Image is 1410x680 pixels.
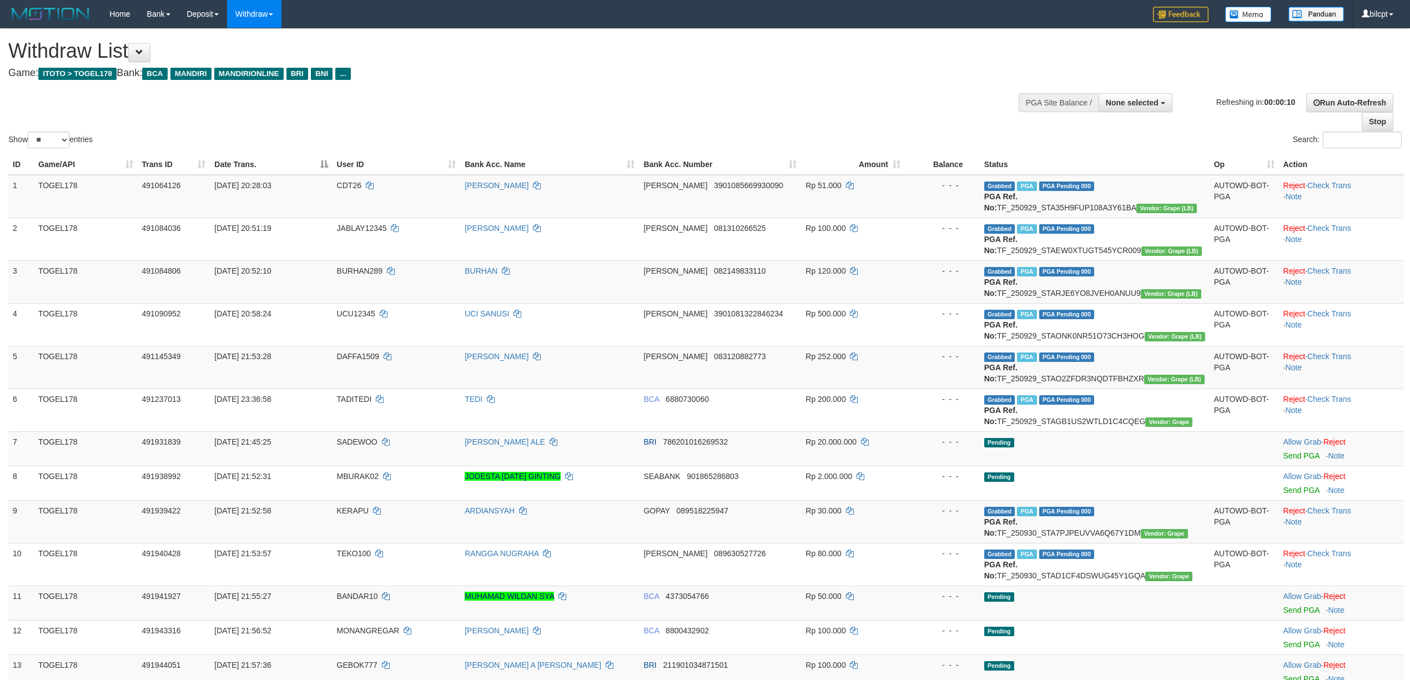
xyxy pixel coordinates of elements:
[465,224,528,233] a: [PERSON_NAME]
[805,506,842,515] span: Rp 30.000
[980,154,1210,175] th: Status
[909,505,975,516] div: - - -
[1039,550,1095,559] span: PGA Pending
[8,466,34,500] td: 8
[805,224,845,233] span: Rp 100.000
[142,266,181,275] span: 491084806
[210,154,332,175] th: Date Trans.: activate to sort column descending
[337,437,377,446] span: SADEWOO
[984,507,1015,516] span: Grabbed
[1144,375,1205,384] span: Vendor URL: https://dashboard.q2checkout.com/secure
[465,437,545,446] a: [PERSON_NAME] ALE
[984,310,1015,319] span: Grabbed
[1017,267,1036,276] span: Marked by bilcs1
[1039,182,1095,191] span: PGA Pending
[1279,346,1404,389] td: · ·
[214,592,271,601] span: [DATE] 21:55:27
[909,436,975,447] div: - - -
[1285,192,1302,201] a: Note
[909,180,975,191] div: - - -
[1136,204,1197,213] span: Vendor URL: https://dashboard.q2checkout.com/secure
[214,626,271,635] span: [DATE] 21:56:52
[1141,246,1202,256] span: Vendor URL: https://dashboard.q2checkout.com/secure
[643,549,707,558] span: [PERSON_NAME]
[8,260,34,303] td: 3
[805,352,845,361] span: Rp 252.000
[1283,437,1323,446] span: ·
[214,181,271,190] span: [DATE] 20:28:03
[801,154,905,175] th: Amount: activate to sort column ascending
[1279,175,1404,218] td: · ·
[142,549,181,558] span: 491940428
[1283,640,1320,649] a: Send PGA
[1279,303,1404,346] td: · ·
[805,592,842,601] span: Rp 50.000
[333,154,461,175] th: User ID: activate to sort column ascending
[1285,363,1302,372] a: Note
[1279,586,1404,620] td: ·
[1210,260,1279,303] td: AUTOWD-BOT-PGA
[465,592,554,601] a: MUHAMAD WILDAN SYA
[984,278,1018,298] b: PGA Ref. No:
[1225,7,1272,22] img: Button%20Memo.svg
[1210,303,1279,346] td: AUTOWD-BOT-PGA
[8,346,34,389] td: 5
[1328,451,1344,460] a: Note
[643,352,707,361] span: [PERSON_NAME]
[142,224,181,233] span: 491084036
[142,181,181,190] span: 491064126
[1362,112,1393,131] a: Stop
[8,6,93,22] img: MOTION_logo.png
[1285,406,1302,415] a: Note
[1279,154,1404,175] th: Action
[1323,472,1346,481] a: Reject
[337,549,371,558] span: TEKO100
[337,592,378,601] span: BANDAR10
[214,266,271,275] span: [DATE] 20:52:10
[214,506,271,515] span: [DATE] 21:52:58
[909,394,975,405] div: - - -
[984,352,1015,362] span: Grabbed
[34,586,138,620] td: TOGEL178
[8,68,929,79] h4: Game: Bank:
[1323,661,1346,669] a: Reject
[1307,224,1351,233] a: Check Trans
[34,543,138,586] td: TOGEL178
[984,560,1018,580] b: PGA Ref. No:
[1283,181,1306,190] a: Reject
[337,352,379,361] span: DAFFA1509
[1283,352,1306,361] a: Reject
[1283,506,1306,515] a: Reject
[1307,266,1351,275] a: Check Trans
[1039,395,1095,405] span: PGA Pending
[337,395,372,404] span: TADITEDI
[1039,267,1095,276] span: PGA Pending
[1283,266,1306,275] a: Reject
[1039,352,1095,362] span: PGA Pending
[214,549,271,558] span: [DATE] 21:53:57
[980,500,1210,543] td: TF_250930_STA7PJPEUVVA6Q67Y1DM
[8,218,34,260] td: 2
[337,626,400,635] span: MONANGREGAR
[337,472,379,481] span: MBURAK02
[984,267,1015,276] span: Grabbed
[214,395,271,404] span: [DATE] 23:36:58
[1283,437,1321,446] a: Allow Grab
[666,626,709,635] span: Copy 8800432902 to clipboard
[909,625,975,636] div: - - -
[643,309,707,318] span: [PERSON_NAME]
[980,389,1210,431] td: TF_250929_STAGB1US2WTLD1C4CQEG
[1283,486,1320,495] a: Send PGA
[1283,626,1321,635] a: Allow Grab
[1264,97,1295,106] strong: 00:00:10
[643,224,707,233] span: [PERSON_NAME]
[980,543,1210,586] td: TF_250930_STAD1CF4DSWUG45Y1GQA
[1279,389,1404,431] td: · ·
[34,346,138,389] td: TOGEL178
[337,266,382,275] span: BURHAN289
[214,68,284,80] span: MANDIRIONLINE
[214,309,271,318] span: [DATE] 20:58:24
[1017,395,1036,405] span: Marked by bilcs1
[1283,309,1306,318] a: Reject
[805,181,842,190] span: Rp 51.000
